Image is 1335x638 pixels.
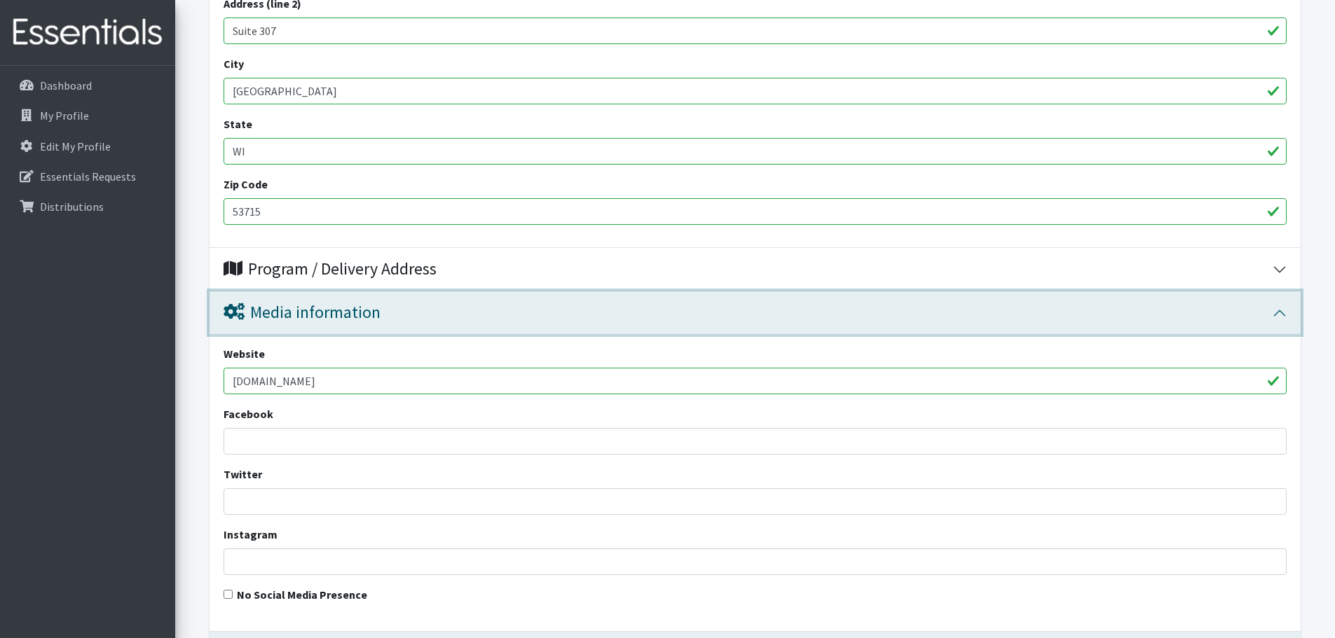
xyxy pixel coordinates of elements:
[6,132,170,160] a: Edit My Profile
[6,162,170,190] a: Essentials Requests
[224,116,252,132] label: State
[210,248,1301,291] button: Program / Delivery Address
[40,139,111,153] p: Edit My Profile
[210,291,1301,334] button: Media information
[40,78,92,92] p: Dashboard
[224,55,244,72] label: City
[224,259,437,279] div: Program / Delivery Address
[6,9,170,56] img: HumanEssentials
[40,109,89,123] p: My Profile
[224,526,278,543] label: Instagram
[40,169,136,183] p: Essentials Requests
[224,405,273,422] label: Facebook
[224,176,268,193] label: Zip Code
[6,71,170,99] a: Dashboard
[224,466,262,483] label: Twitter
[6,193,170,221] a: Distributions
[6,102,170,130] a: My Profile
[224,303,381,323] div: Media information
[224,345,265,362] label: Website
[237,586,367,603] label: No Social Media Presence
[40,200,104,214] p: Distributions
